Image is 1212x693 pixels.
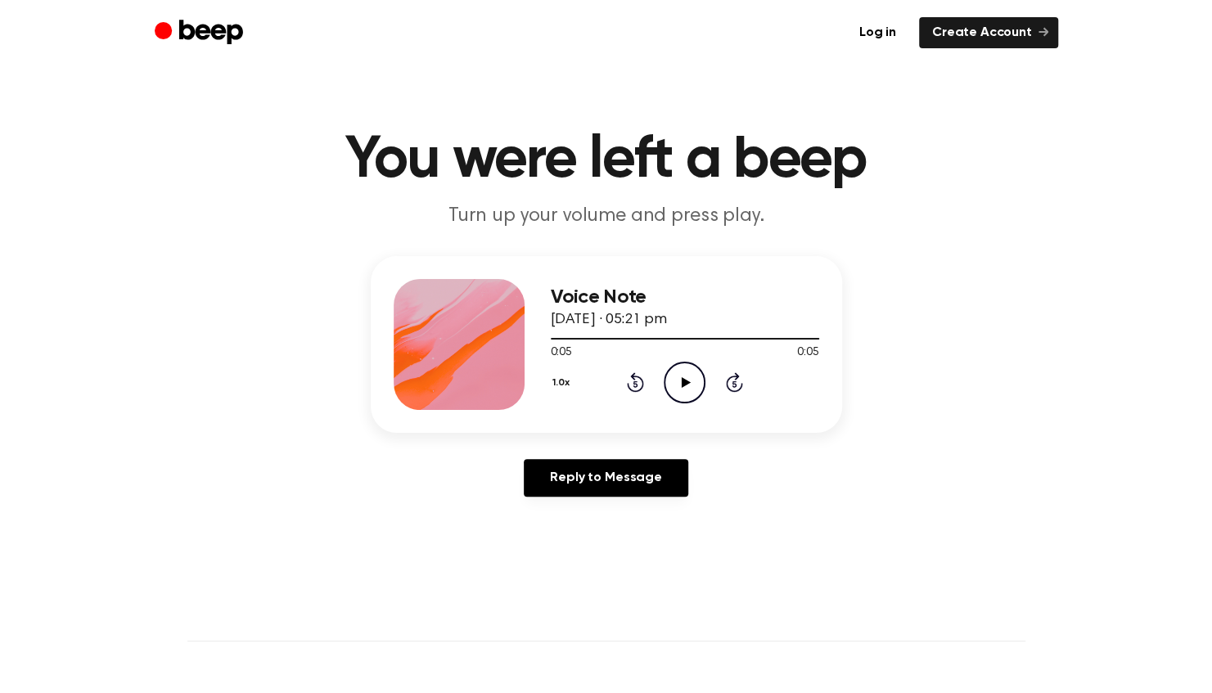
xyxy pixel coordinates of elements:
button: 1.0x [551,369,576,397]
a: Log in [846,17,909,48]
a: Reply to Message [524,459,687,497]
span: [DATE] · 05:21 pm [551,313,667,327]
a: Beep [155,17,247,49]
span: 0:05 [551,344,572,362]
p: Turn up your volume and press play. [292,203,921,230]
span: 0:05 [797,344,818,362]
h3: Voice Note [551,286,819,308]
h1: You were left a beep [187,131,1025,190]
a: Create Account [919,17,1058,48]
